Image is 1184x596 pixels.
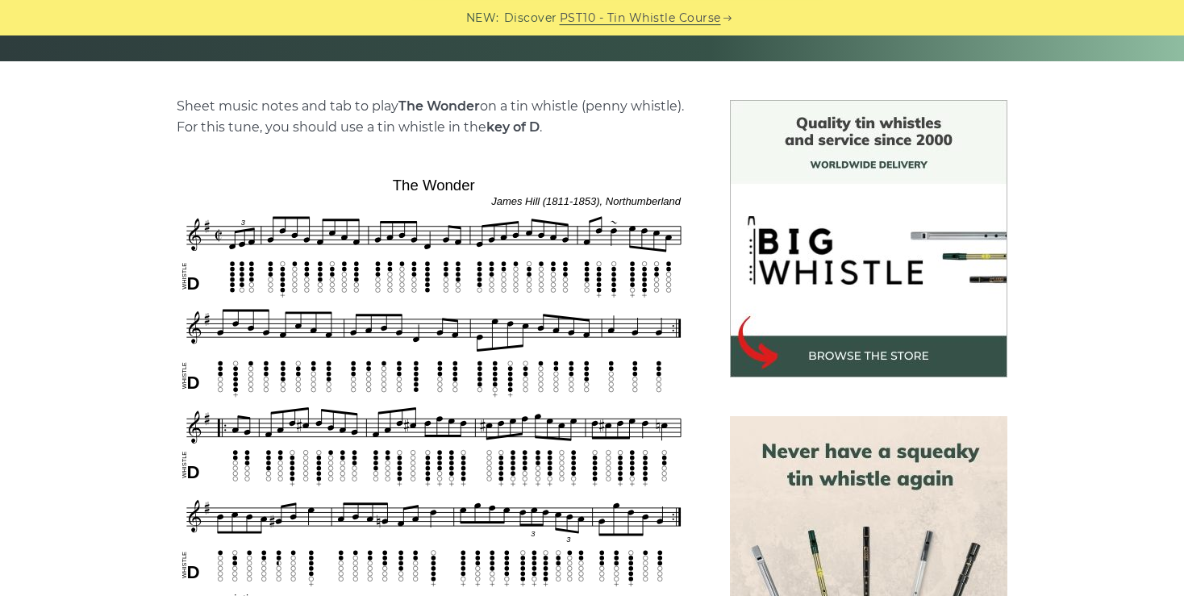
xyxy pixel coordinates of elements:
[466,9,499,27] span: NEW:
[177,96,691,138] p: Sheet music notes and tab to play on a tin whistle (penny whistle). For this tune, you should use...
[504,9,557,27] span: Discover
[560,9,721,27] a: PST10 - Tin Whistle Course
[730,100,1007,377] img: BigWhistle Tin Whistle Store
[398,98,480,114] strong: The Wonder
[486,119,540,135] strong: key of D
